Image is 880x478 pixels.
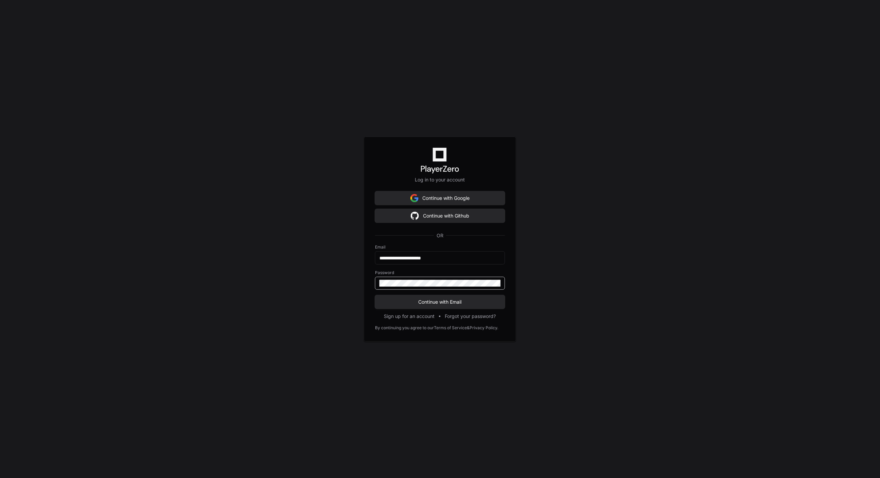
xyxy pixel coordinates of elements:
[411,209,419,223] img: Sign in with google
[375,325,434,331] div: By continuing you agree to our
[375,191,505,205] button: Continue with Google
[467,325,470,331] div: &
[375,295,505,309] button: Continue with Email
[434,325,467,331] a: Terms of Service
[445,313,496,320] button: Forgot your password?
[470,325,498,331] a: Privacy Policy.
[375,270,505,275] label: Password
[375,244,505,250] label: Email
[375,176,505,183] p: Log in to your account
[384,313,435,320] button: Sign up for an account
[375,209,505,223] button: Continue with Github
[410,191,419,205] img: Sign in with google
[375,299,505,305] span: Continue with Email
[434,232,446,239] span: OR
